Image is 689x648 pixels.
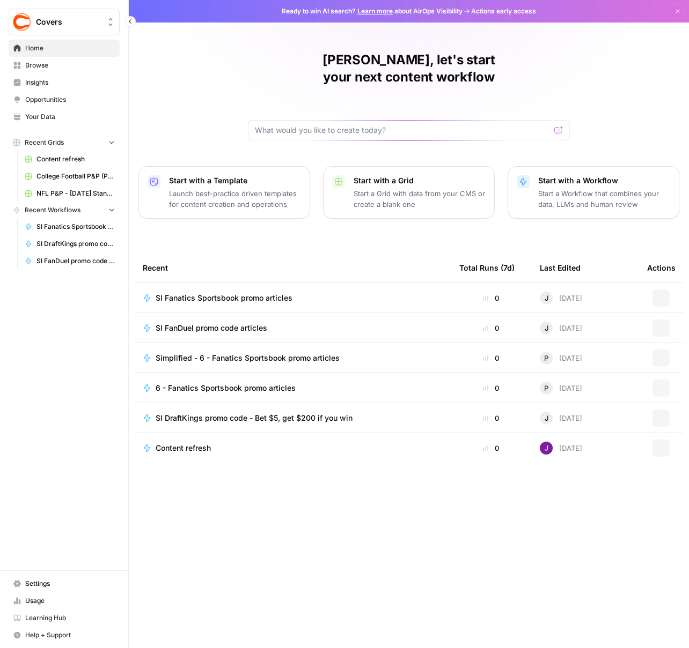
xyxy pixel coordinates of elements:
button: Help + Support [9,627,120,644]
span: College Football P&P (Production) Grid (1) [36,172,115,181]
a: NFL P&P - [DATE] Standard (Production) Grid [20,185,120,202]
div: [DATE] [540,412,582,424]
span: Covers [36,17,101,27]
span: Ready to win AI search? about AirOps Visibility [282,6,463,16]
span: SI DraftKings promo code - Bet $5, get $200 if you win [156,413,353,423]
p: Start with a Workflow [538,175,670,186]
a: College Football P&P (Production) Grid (1) [20,168,120,185]
span: J [545,413,548,423]
span: J [545,293,548,303]
div: 0 [459,383,523,393]
div: 0 [459,413,523,423]
div: [DATE] [540,292,582,304]
span: Settings [25,579,115,589]
span: Content refresh [156,443,211,453]
button: Start with a GridStart a Grid with data from your CMS or create a blank one [323,166,495,219]
button: Start with a TemplateLaunch best-practice driven templates for content creation and operations [138,166,310,219]
a: SI Fanatics Sportsbook promo articles [20,218,120,235]
div: [DATE] [540,322,582,334]
a: SI DraftKings promo code - Bet $5, get $200 if you win [20,235,120,252]
a: Opportunities [9,91,120,108]
span: Browse [25,61,115,70]
span: NFL P&P - [DATE] Standard (Production) Grid [36,189,115,198]
span: Insights [25,78,115,87]
a: Learn more [357,7,393,15]
p: Start with a Template [169,175,301,186]
a: SI FanDuel promo code articles [20,252,120,270]
a: Learning Hub [9,609,120,627]
a: SI DraftKings promo code - Bet $5, get $200 if you win [143,413,442,423]
a: Content refresh [20,151,120,168]
span: Simplified - 6 - Fanatics Sportsbook promo articles [156,353,340,363]
span: SI FanDuel promo code articles [156,323,267,333]
a: SI FanDuel promo code articles [143,323,442,333]
span: SI Fanatics Sportsbook promo articles [36,222,115,232]
span: P [544,353,548,363]
span: Home [25,43,115,53]
span: Usage [25,596,115,606]
span: Content refresh [36,154,115,164]
div: [DATE] [540,442,582,455]
span: SI DraftKings promo code - Bet $5, get $200 if you win [36,239,115,249]
span: Opportunities [25,95,115,105]
div: Recent [143,253,442,282]
img: nj1ssy6o3lyd6ijko0eoja4aphzn [540,442,553,455]
p: Start a Grid with data from your CMS or create a blank one [354,188,486,210]
span: SI FanDuel promo code articles [36,256,115,266]
p: Launch best-practice driven templates for content creation and operations [169,188,301,210]
input: What would you like to create today? [255,125,550,136]
div: [DATE] [540,352,582,364]
a: Simplified - 6 - Fanatics Sportsbook promo articles [143,353,442,363]
span: Recent Grids [25,138,64,147]
span: P [544,383,548,393]
div: 0 [459,443,523,453]
a: Usage [9,592,120,609]
span: Help + Support [25,630,115,640]
img: Covers Logo [12,12,32,32]
a: Settings [9,575,120,592]
a: Insights [9,74,120,91]
div: 0 [459,353,523,363]
div: [DATE] [540,382,582,394]
a: Content refresh [143,443,442,453]
span: Your Data [25,112,115,122]
p: Start a Workflow that combines your data, LLMs and human review [538,188,670,210]
div: Total Runs (7d) [459,253,515,282]
span: Actions early access [471,6,536,16]
span: Learning Hub [25,613,115,623]
a: SI Fanatics Sportsbook promo articles [143,293,442,303]
a: Your Data [9,108,120,125]
div: Actions [647,253,676,282]
div: 0 [459,293,523,303]
div: 0 [459,323,523,333]
div: Last Edited [540,253,581,282]
button: Recent Grids [9,135,120,151]
h1: [PERSON_NAME], let's start your next content workflow [248,51,570,86]
span: J [545,323,548,333]
button: Recent Workflows [9,202,120,218]
p: Start with a Grid [354,175,486,186]
span: SI Fanatics Sportsbook promo articles [156,293,292,303]
a: Home [9,40,120,57]
a: Browse [9,57,120,74]
span: Recent Workflows [25,205,80,215]
a: 6 - Fanatics Sportsbook promo articles [143,383,442,393]
button: Start with a WorkflowStart a Workflow that combines your data, LLMs and human review [508,166,679,219]
button: Workspace: Covers [9,9,120,35]
span: 6 - Fanatics Sportsbook promo articles [156,383,296,393]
